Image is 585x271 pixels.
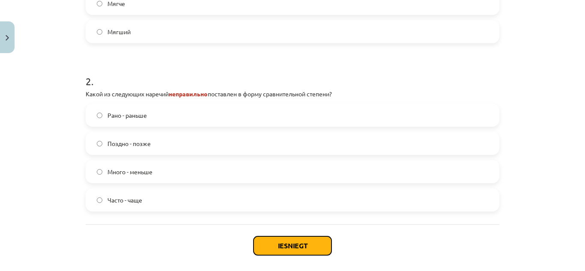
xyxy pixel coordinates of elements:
span: Много - меньше [107,167,152,176]
span: Поздно - позже [107,139,151,148]
span: Рано - раньше [107,111,147,120]
input: Поздно - позже [97,141,102,146]
input: Мягший [97,29,102,35]
h1: 2 . [86,60,499,87]
input: Много - меньше [97,169,102,175]
input: Мягче [97,1,102,6]
span: Мягший [107,27,131,36]
img: icon-close-lesson-0947bae3869378f0d4975bcd49f059093ad1ed9edebbc8119c70593378902aed.svg [6,35,9,41]
input: Рано - раньше [97,113,102,118]
button: Iesniegt [254,236,331,255]
p: Какой из следующих наречий поставлен в форму сравнительной степени? [86,89,499,98]
strong: неправильно [169,90,208,98]
span: Часто - чаще [107,196,142,205]
input: Часто - чаще [97,197,102,203]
